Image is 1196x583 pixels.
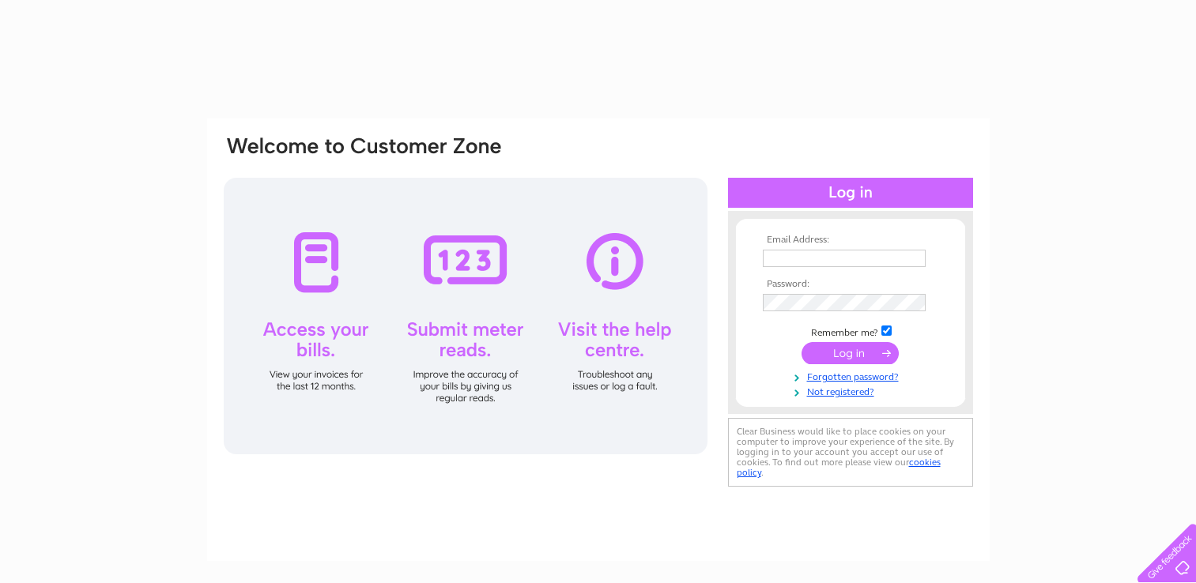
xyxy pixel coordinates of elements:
th: Email Address: [759,235,942,246]
td: Remember me? [759,323,942,339]
a: Not registered? [763,383,942,398]
div: Clear Business would like to place cookies on your computer to improve your experience of the sit... [728,418,973,487]
th: Password: [759,279,942,290]
input: Submit [802,342,899,364]
a: cookies policy [737,457,941,478]
a: Forgotten password? [763,368,942,383]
